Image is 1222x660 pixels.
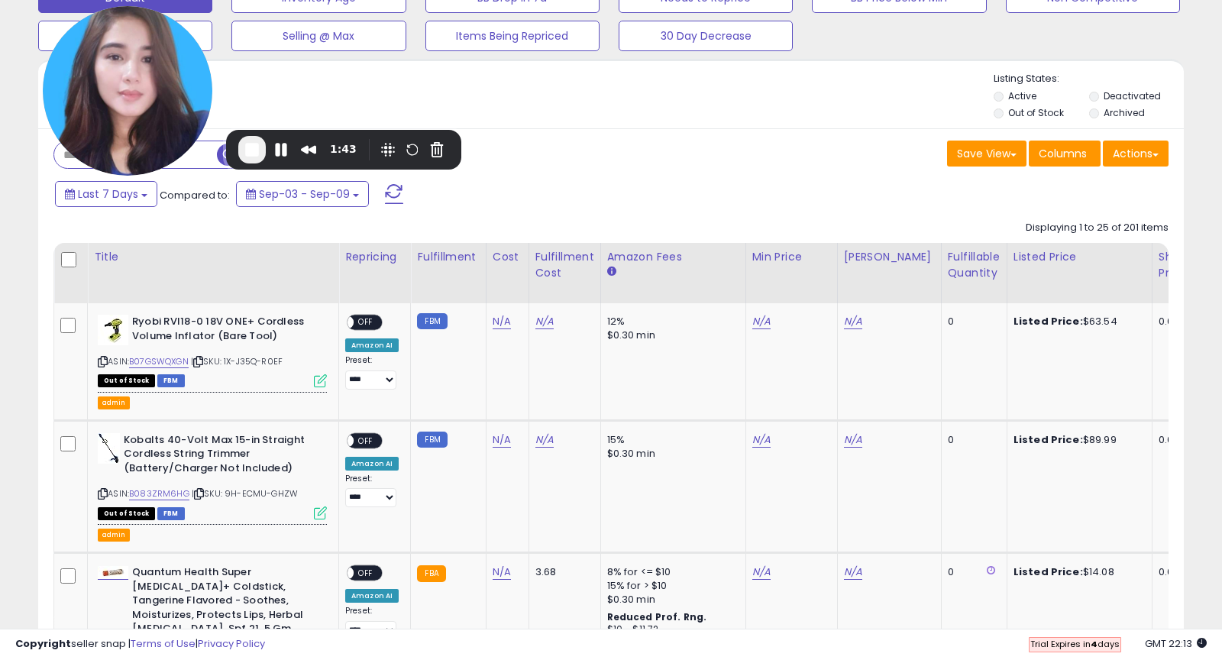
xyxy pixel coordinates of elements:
a: N/A [752,432,771,448]
a: N/A [493,565,511,580]
a: N/A [493,432,511,448]
div: 15% [607,433,734,447]
span: OFF [354,567,378,580]
div: Preset: [345,606,399,640]
div: 0.00 [1159,565,1184,579]
span: Last 7 Days [78,186,138,202]
div: seller snap | | [15,637,265,652]
div: Fulfillment [417,249,479,265]
span: Trial Expires in days [1030,638,1120,650]
div: Amazon AI [345,338,399,352]
a: B07GSWQXGN [129,355,189,368]
div: $0.30 min [607,328,734,342]
button: admin [98,529,130,542]
div: Amazon AI [345,589,399,603]
a: N/A [844,314,862,329]
span: OFF [354,434,378,447]
div: 3.68 [535,565,589,579]
small: Amazon Fees. [607,265,616,279]
img: 21A-Vno+AxS._SL40_.jpg [98,433,120,464]
span: Sep-03 - Sep-09 [259,186,350,202]
a: Terms of Use [131,636,196,651]
span: | SKU: 9H-ECMU-GHZW [192,487,298,500]
div: $0.30 min [607,593,734,607]
img: 31C0N-mZFHL._SL40_.jpg [98,566,128,579]
div: Repricing [345,249,404,265]
a: N/A [535,432,554,448]
div: 0 [948,433,995,447]
b: Listed Price: [1013,565,1083,579]
div: 0.00 [1159,315,1184,328]
div: ASIN: [98,433,327,518]
a: Privacy Policy [198,636,265,651]
div: $63.54 [1013,315,1140,328]
a: N/A [535,314,554,329]
small: FBM [417,432,447,448]
div: $0.30 min [607,447,734,461]
button: Save View [947,141,1026,167]
div: Preset: [345,355,399,390]
label: Active [1008,89,1036,102]
button: Items Being Repriced [425,21,600,51]
b: Reduced Prof. Rng. [607,610,707,623]
div: Amazon AI [345,457,399,471]
div: 0 [948,565,995,579]
a: N/A [752,314,771,329]
div: Ship Price [1159,249,1189,281]
div: $14.08 [1013,565,1140,579]
b: Listed Price: [1013,432,1083,447]
div: 8% for <= $10 [607,565,734,579]
b: Listed Price: [1013,314,1083,328]
b: Ryobi RVI18-0 18V ONE+ Cordless Volume Inflator (Bare Tool) [132,315,318,347]
span: | SKU: 1X-J35Q-R0EF [191,355,283,367]
p: Listing States: [994,72,1184,86]
div: Listed Price [1013,249,1146,265]
div: 12% [607,315,734,328]
div: $89.99 [1013,433,1140,447]
button: Selling @ Max [231,21,406,51]
span: FBM [157,507,185,520]
button: Top Sellers [38,21,212,51]
span: All listings that are currently out of stock and unavailable for purchase on Amazon [98,507,155,520]
div: 0.00 [1159,433,1184,447]
div: Min Price [752,249,831,265]
a: N/A [752,565,771,580]
button: Columns [1029,141,1101,167]
span: All listings that are currently out of stock and unavailable for purchase on Amazon [98,374,155,387]
span: 2025-09-17 22:13 GMT [1145,636,1207,651]
div: Displaying 1 to 25 of 201 items [1026,221,1169,235]
span: OFF [354,316,378,329]
div: Preset: [345,474,399,508]
strong: Copyright [15,636,71,651]
a: N/A [844,565,862,580]
div: Fulfillable Quantity [948,249,1001,281]
span: FBM [157,374,185,387]
label: Archived [1104,106,1145,119]
a: N/A [493,314,511,329]
label: Deactivated [1104,89,1161,102]
div: Amazon Fees [607,249,739,265]
button: Sep-03 - Sep-09 [236,181,369,207]
span: Columns [1039,146,1087,161]
div: Cost [493,249,522,265]
label: Out of Stock [1008,106,1064,119]
div: Fulfillment Cost [535,249,594,281]
b: 4 [1091,638,1098,650]
div: ASIN: [98,315,327,386]
b: Kobalts 40-Volt Max 15-in Straight Cordless String Trimmer (Battery/Charger Not Included) [124,433,309,480]
a: N/A [844,432,862,448]
div: Title [94,249,332,265]
div: 0 [948,315,995,328]
button: 30 Day Decrease [619,21,793,51]
b: Quantum Health Super [MEDICAL_DATA]+ Coldstick, Tangerine Flavored - Soothes, Moisturizes, Protec... [132,565,318,640]
div: [PERSON_NAME] [844,249,935,265]
span: Compared to: [160,188,230,202]
small: FBA [417,565,445,582]
a: B083ZRM6HG [129,487,189,500]
button: admin [98,396,130,409]
button: Last 7 Days [55,181,157,207]
small: FBM [417,313,447,329]
button: Actions [1103,141,1169,167]
div: 15% for > $10 [607,579,734,593]
img: 41pZs0ZV+YL._SL40_.jpg [98,315,128,345]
